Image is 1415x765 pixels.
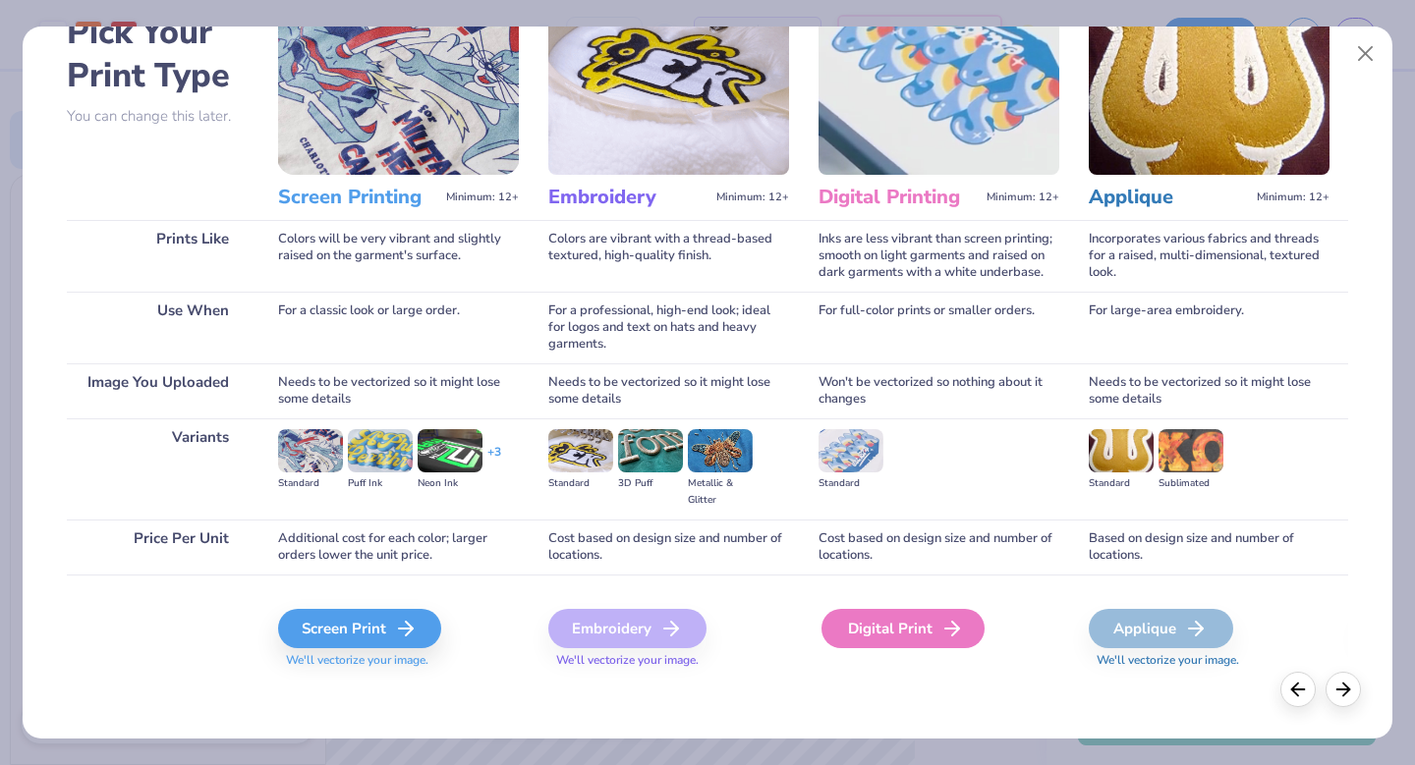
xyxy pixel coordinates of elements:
div: Cost based on design size and number of locations. [548,519,789,574]
div: Needs to be vectorized so it might lose some details [1089,363,1330,418]
h3: Applique [1089,185,1249,210]
button: Close [1347,35,1385,73]
div: Variants [67,418,249,519]
div: Digital Print [821,609,985,648]
div: Colors will be very vibrant and slightly raised on the garment's surface. [278,220,519,292]
h3: Screen Printing [278,185,438,210]
div: Puff Ink [348,475,413,492]
span: We'll vectorize your image. [548,652,789,669]
div: Inks are less vibrant than screen printing; smooth on light garments and raised on dark garments ... [819,220,1059,292]
div: For a professional, high-end look; ideal for logos and text on hats and heavy garments. [548,292,789,363]
h3: Embroidery [548,185,708,210]
h2: Pick Your Print Type [67,11,249,97]
span: We'll vectorize your image. [1089,652,1330,669]
div: Cost based on design size and number of locations. [819,519,1059,574]
div: For full-color prints or smaller orders. [819,292,1059,363]
div: Sublimated [1159,475,1223,492]
img: Standard [548,429,613,472]
div: Needs to be vectorized so it might lose some details [548,363,789,418]
img: Standard [819,429,883,472]
div: 3D Puff [618,475,683,492]
img: Neon Ink [418,429,482,472]
div: Incorporates various fabrics and threads for a raised, multi-dimensional, textured look. [1089,220,1330,292]
div: Use When [67,292,249,363]
div: Embroidery [548,609,707,648]
div: Standard [819,475,883,492]
div: Standard [548,475,613,492]
img: Standard [278,429,343,472]
div: Screen Print [278,609,441,648]
span: We'll vectorize your image. [278,652,519,669]
div: Standard [278,475,343,492]
div: Needs to be vectorized so it might lose some details [278,363,519,418]
div: Applique [1089,609,1233,648]
div: Additional cost for each color; larger orders lower the unit price. [278,519,519,574]
div: Metallic & Glitter [688,475,753,509]
div: Prints Like [67,220,249,292]
div: Colors are vibrant with a thread-based textured, high-quality finish. [548,220,789,292]
div: Based on design size and number of locations. [1089,519,1330,574]
span: Minimum: 12+ [446,191,519,204]
span: Minimum: 12+ [716,191,789,204]
div: Image You Uploaded [67,363,249,418]
div: + 3 [487,444,501,477]
span: Minimum: 12+ [987,191,1059,204]
span: Minimum: 12+ [1257,191,1330,204]
div: Standard [1089,475,1154,492]
img: Puff Ink [348,429,413,472]
h3: Digital Printing [819,185,979,210]
div: For large-area embroidery. [1089,292,1330,363]
img: Standard [1089,429,1154,472]
div: Neon Ink [418,475,482,492]
div: For a classic look or large order. [278,292,519,363]
img: Sublimated [1159,429,1223,472]
div: Price Per Unit [67,519,249,574]
img: 3D Puff [618,429,683,472]
div: Won't be vectorized so nothing about it changes [819,363,1059,418]
img: Metallic & Glitter [688,429,753,472]
p: You can change this later. [67,108,249,125]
